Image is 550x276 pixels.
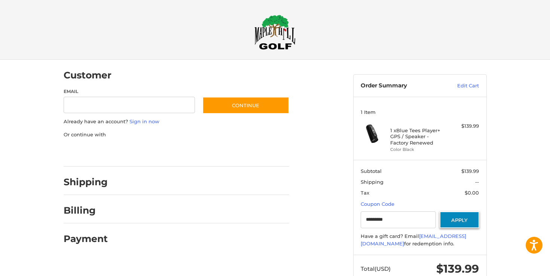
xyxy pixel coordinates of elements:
li: Color Black [390,146,447,153]
div: Have a gift card? Email for redemption info. [361,233,479,247]
div: $139.99 [449,123,479,130]
a: Edit Cart [441,82,479,90]
span: $139.99 [436,262,479,276]
span: Total (USD) [361,265,391,272]
iframe: PayPal-venmo [188,146,244,159]
h3: 1 Item [361,109,479,115]
span: Shipping [361,179,384,185]
h2: Billing [64,205,107,216]
label: Email [64,88,195,95]
h2: Payment [64,233,108,245]
span: $139.99 [461,168,479,174]
span: -- [475,179,479,185]
button: Continue [202,97,289,114]
h2: Customer [64,69,111,81]
h2: Shipping [64,176,108,188]
img: Maple Hill Golf [254,15,296,50]
h4: 1 x Blue Tees Player+ GPS / Speaker - Factory Renewed [390,127,447,146]
span: $0.00 [465,190,479,196]
span: Subtotal [361,168,382,174]
a: [EMAIL_ADDRESS][DOMAIN_NAME] [361,233,466,246]
button: Apply [440,211,479,228]
span: Tax [361,190,369,196]
iframe: PayPal-paypal [61,146,117,159]
p: Already have an account? [64,118,289,125]
iframe: PayPal-paylater [125,146,181,159]
a: Sign in now [129,118,159,124]
h3: Order Summary [361,82,441,90]
input: Gift Certificate or Coupon Code [361,211,436,228]
p: Or continue with [64,131,289,139]
a: Coupon Code [361,201,394,207]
